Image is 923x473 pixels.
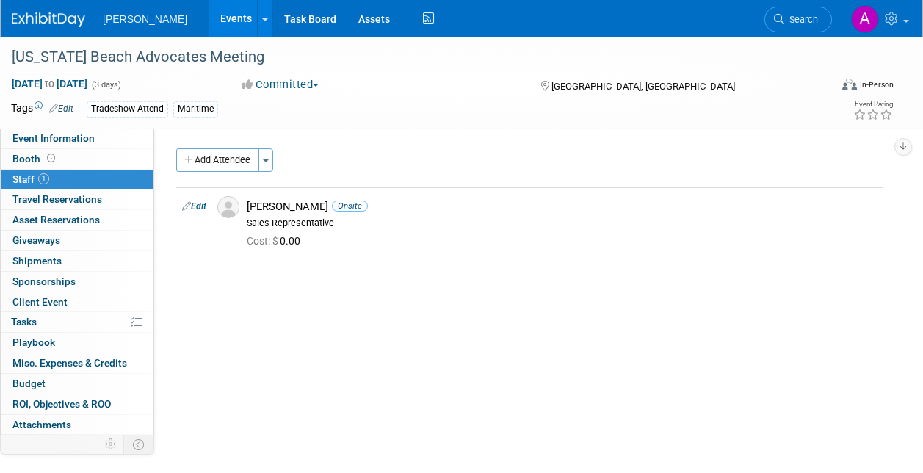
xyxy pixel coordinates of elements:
[11,101,73,118] td: Tags
[12,173,49,185] span: Staff
[176,148,259,172] button: Add Attendee
[182,201,206,212] a: Edit
[859,79,894,90] div: In-Person
[1,394,153,414] a: ROI, Objectives & ROO
[1,189,153,209] a: Travel Reservations
[12,255,62,267] span: Shipments
[764,7,832,32] a: Search
[551,81,735,92] span: [GEOGRAPHIC_DATA], [GEOGRAPHIC_DATA]
[1,415,153,435] a: Attachments
[247,217,877,229] div: Sales Representative
[1,251,153,271] a: Shipments
[1,292,153,312] a: Client Event
[1,374,153,394] a: Budget
[332,201,368,212] span: Onsite
[247,200,877,214] div: [PERSON_NAME]
[12,214,100,225] span: Asset Reservations
[12,153,58,165] span: Booth
[12,419,71,430] span: Attachments
[1,353,153,373] a: Misc. Expenses & Credits
[11,77,88,90] span: [DATE] [DATE]
[1,210,153,230] a: Asset Reservations
[765,76,894,98] div: Event Format
[12,378,46,389] span: Budget
[11,316,37,328] span: Tasks
[12,132,95,144] span: Event Information
[124,435,154,454] td: Toggle Event Tabs
[12,193,102,205] span: Travel Reservations
[12,234,60,246] span: Giveaways
[784,14,818,25] span: Search
[217,196,239,218] img: Associate-Profile-5.png
[853,101,893,108] div: Event Rating
[90,80,121,90] span: (3 days)
[1,231,153,250] a: Giveaways
[1,149,153,169] a: Booth
[247,235,280,247] span: Cost: $
[842,79,857,90] img: Format-Inperson.png
[12,296,68,308] span: Client Event
[43,78,57,90] span: to
[7,44,818,71] div: [US_STATE] Beach Advocates Meeting
[1,170,153,189] a: Staff1
[851,5,879,33] img: Amy Reese
[103,13,187,25] span: [PERSON_NAME]
[38,173,49,184] span: 1
[98,435,124,454] td: Personalize Event Tab Strip
[12,12,85,27] img: ExhibitDay
[247,235,306,247] span: 0.00
[49,104,73,114] a: Edit
[1,312,153,332] a: Tasks
[12,357,127,369] span: Misc. Expenses & Credits
[12,336,55,348] span: Playbook
[44,153,58,164] span: Booth not reserved yet
[1,333,153,353] a: Playbook
[87,101,168,117] div: Tradeshow-Attend
[1,129,153,148] a: Event Information
[237,77,325,93] button: Committed
[173,101,218,117] div: Maritime
[1,272,153,292] a: Sponsorships
[12,275,76,287] span: Sponsorships
[12,398,111,410] span: ROI, Objectives & ROO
